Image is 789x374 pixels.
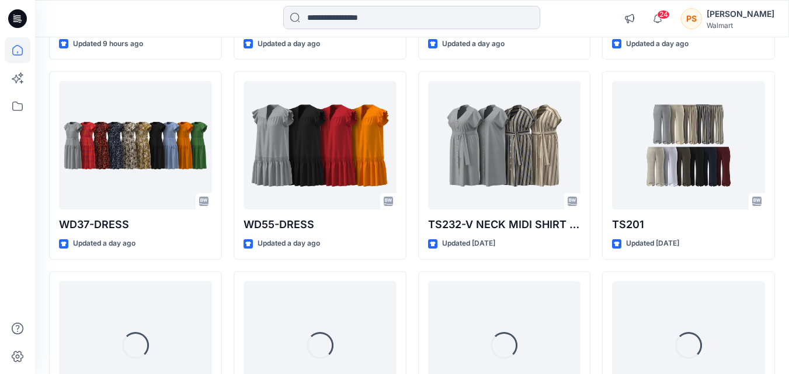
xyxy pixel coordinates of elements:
a: TS201 [612,81,765,209]
p: WD37-DRESS [59,216,212,233]
p: TS232-V NECK MIDI SHIRT DRESS [428,216,581,233]
p: Updated a day ago [258,237,320,250]
p: Updated a day ago [73,237,135,250]
p: TS201 [612,216,765,233]
a: WD55-DRESS [244,81,397,209]
a: WD37-DRESS [59,81,212,209]
p: Updated [DATE] [442,237,495,250]
span: 24 [657,10,670,19]
div: [PERSON_NAME] [707,7,774,21]
p: Updated [DATE] [626,237,679,250]
p: Updated a day ago [626,38,689,50]
div: Walmart [707,21,774,30]
p: Updated 9 hours ago [73,38,143,50]
p: Updated a day ago [258,38,320,50]
a: TS232-V NECK MIDI SHIRT DRESS [428,81,581,209]
p: WD55-DRESS [244,216,397,233]
div: PS [681,8,702,29]
p: Updated a day ago [442,38,505,50]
